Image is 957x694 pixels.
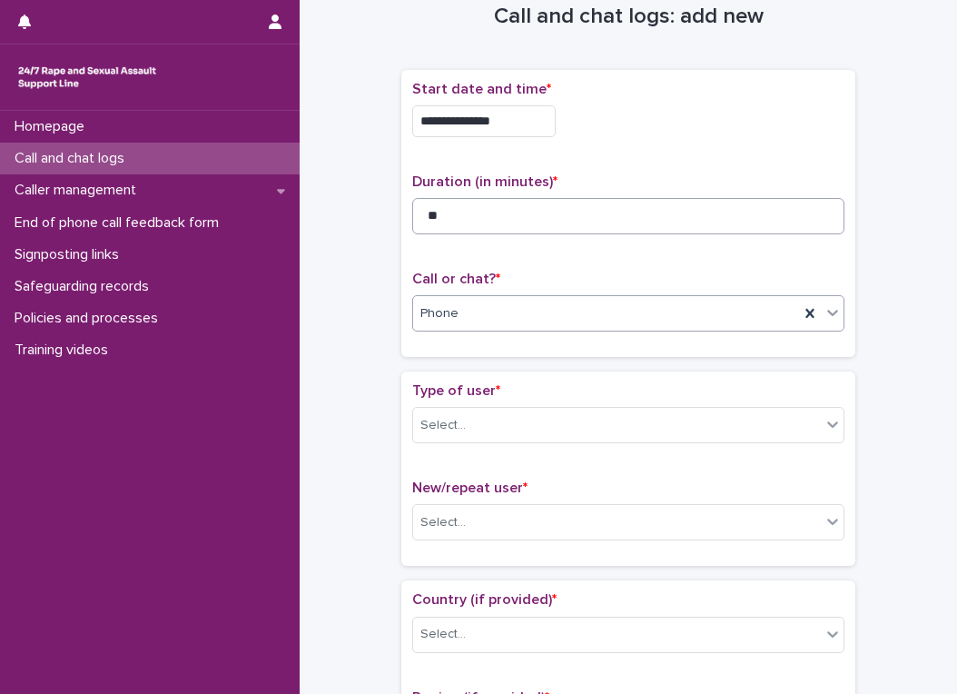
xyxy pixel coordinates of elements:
[420,304,459,323] span: Phone
[412,174,557,189] span: Duration (in minutes)
[420,513,466,532] div: Select...
[7,278,163,295] p: Safeguarding records
[7,310,173,327] p: Policies and processes
[412,592,557,607] span: Country (if provided)
[412,383,500,398] span: Type of user
[7,246,133,263] p: Signposting links
[15,59,160,95] img: rhQMoQhaT3yELyF149Cw
[412,82,551,96] span: Start date and time
[7,118,99,135] p: Homepage
[420,416,466,435] div: Select...
[7,342,123,359] p: Training videos
[420,625,466,644] div: Select...
[7,214,233,232] p: End of phone call feedback form
[7,182,151,199] p: Caller management
[401,4,855,30] h1: Call and chat logs: add new
[412,481,528,495] span: New/repeat user
[7,150,139,167] p: Call and chat logs
[412,272,500,286] span: Call or chat?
